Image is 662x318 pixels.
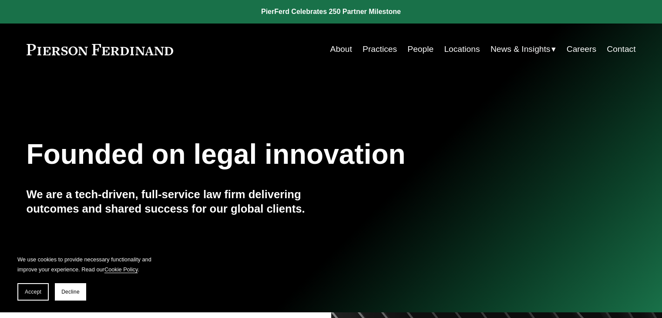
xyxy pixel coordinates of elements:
p: We use cookies to provide necessary functionality and improve your experience. Read our . [17,254,157,274]
a: People [407,41,433,58]
a: Careers [567,41,596,58]
a: folder dropdown [491,41,556,58]
span: Accept [25,289,41,295]
h4: We are a tech-driven, full-service law firm delivering outcomes and shared success for our global... [27,187,331,216]
a: Practices [363,41,397,58]
h1: Founded on legal innovation [27,139,534,170]
span: Decline [61,289,80,295]
a: Cookie Policy [104,266,138,273]
button: Accept [17,283,49,301]
button: Decline [55,283,86,301]
a: Contact [607,41,635,58]
span: News & Insights [491,42,551,57]
a: About [330,41,352,58]
section: Cookie banner [9,246,165,309]
a: Locations [444,41,480,58]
